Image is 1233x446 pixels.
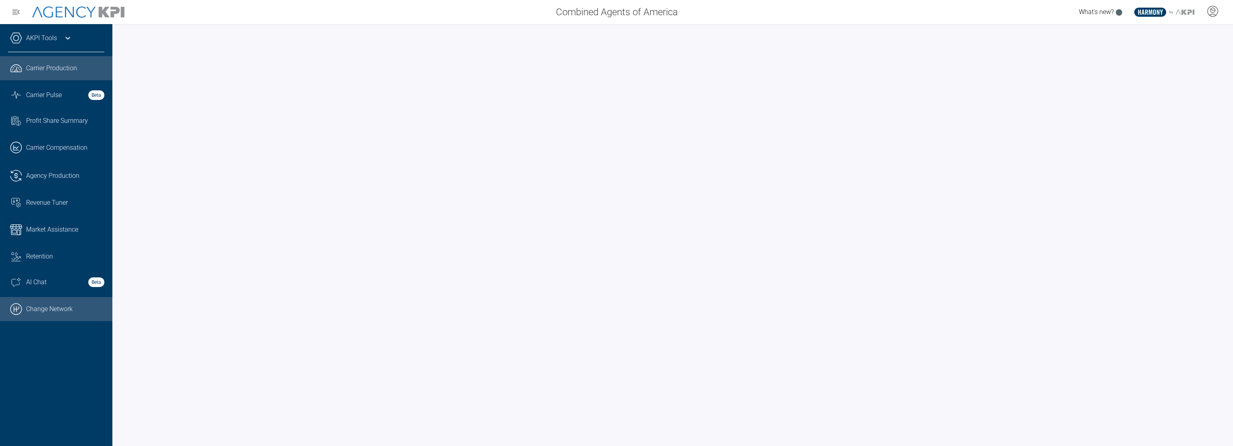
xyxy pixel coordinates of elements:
[26,225,78,234] span: Market Assistance
[26,277,47,287] span: AI Chat
[26,252,104,261] div: Retention
[26,116,88,126] span: Profit Share Summary
[26,171,79,181] span: Agency Production
[26,143,87,153] span: Carrier Compensation
[32,6,124,18] img: AgencyKPI
[26,90,62,100] span: Carrier Pulse
[26,63,77,73] span: Carrier Production
[26,33,57,43] a: AKPI Tools
[88,90,104,100] strong: Beta
[88,277,104,287] strong: Beta
[1079,8,1114,16] span: What's new?
[556,5,678,19] span: Combined Agents of America
[26,198,68,208] span: Revenue Tuner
